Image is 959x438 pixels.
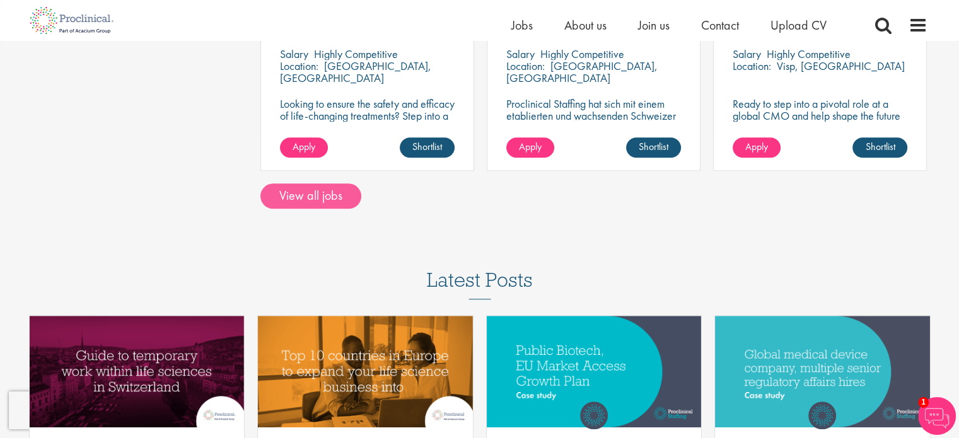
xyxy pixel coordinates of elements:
[30,316,245,427] a: Link to a post
[280,98,455,170] p: Looking to ensure the safety and efficacy of life-changing treatments? Step into a key role with ...
[280,47,308,61] span: Salary
[506,59,545,73] span: Location:
[506,137,554,158] a: Apply
[808,401,836,429] img: Proclinical Staffing
[701,17,739,33] a: Contact
[770,17,827,33] a: Upload CV
[506,47,535,61] span: Salary
[852,137,907,158] a: Shortlist
[626,137,681,158] a: Shortlist
[258,316,473,427] a: Link to a post
[777,59,905,73] p: Visp, [GEOGRAPHIC_DATA]
[733,47,761,61] span: Salary
[280,59,318,73] span: Location:
[638,17,670,33] a: Join us
[733,137,781,158] a: Apply
[918,397,956,435] img: Chatbot
[918,397,929,408] span: 1
[427,269,533,299] h3: Latest Posts
[540,47,624,61] p: Highly Competitive
[260,183,361,209] a: View all jobs
[400,137,455,158] a: Shortlist
[293,140,315,153] span: Apply
[733,59,771,73] span: Location:
[715,316,930,427] a: Link to a post
[745,140,768,153] span: Apply
[580,401,608,429] img: Proclinical Staffing
[564,17,607,33] a: About us
[511,17,533,33] a: Jobs
[314,47,398,61] p: Highly Competitive
[258,316,473,427] img: Top 10 countries in Europe for life science companies
[506,59,658,85] p: [GEOGRAPHIC_DATA], [GEOGRAPHIC_DATA]
[519,140,542,153] span: Apply
[506,98,681,170] p: Proclinical Staffing hat sich mit einem etablierten und wachsenden Schweizer IT-Dienstleister zus...
[767,47,851,61] p: Highly Competitive
[487,316,702,427] a: Link to a post
[280,59,431,85] p: [GEOGRAPHIC_DATA], [GEOGRAPHIC_DATA]
[9,391,170,429] iframe: reCAPTCHA
[733,98,907,134] p: Ready to step into a pivotal role at a global CMO and help shape the future of healthcare manufac...
[280,137,328,158] a: Apply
